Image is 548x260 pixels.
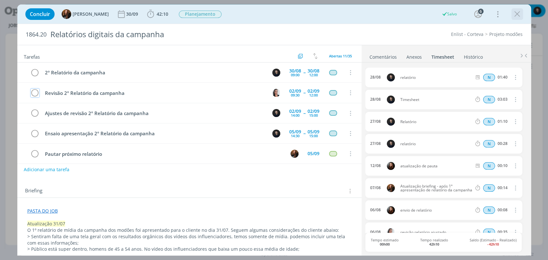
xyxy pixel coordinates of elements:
[483,118,495,125] div: Horas normais
[291,73,300,77] div: 09:00
[369,51,397,60] a: Comentários
[145,9,170,19] button: 42:10
[370,186,381,190] div: 07/08
[27,208,58,214] a: PASTA DO JOB
[498,164,508,168] div: 00:10
[62,9,71,19] img: T
[291,150,299,158] img: T
[303,90,305,95] span: --
[483,140,495,147] div: Horas normais
[272,69,280,77] img: C
[27,221,65,227] span: Atualização 31/07
[483,96,495,103] div: Horas normais
[27,246,352,252] p: > Público está super dentro, homens de 45 a 54 anos. No vídeo dos influenciadores que baixa um po...
[289,89,301,93] div: 02/09
[370,75,381,80] div: 28/08
[26,31,47,38] span: 1864.20
[498,119,508,124] div: 01:10
[24,52,40,60] span: Tarefas
[370,164,381,168] div: 12/08
[478,9,483,14] div: 6
[483,229,495,236] span: N
[387,140,395,148] img: C
[30,12,50,17] span: Concluir
[370,230,381,234] div: 06/08
[483,140,495,147] span: N
[178,10,222,18] button: Planejamento
[370,97,381,102] div: 28/08
[126,12,139,16] div: 30/09
[398,231,474,234] span: revisão relatório ajustado
[309,93,318,97] div: 12:00
[498,186,508,190] div: 00:14
[291,113,300,117] div: 14:00
[272,130,280,138] img: C
[398,164,474,168] span: atualização de pauta
[420,238,448,246] span: Tempo realizado
[483,206,495,214] span: N
[483,162,495,170] span: N
[483,74,495,81] div: Horas normais
[157,11,168,17] span: 42:10
[473,9,483,19] button: 6
[179,11,222,18] span: Planejamento
[387,96,395,104] img: C
[387,162,395,170] img: E
[387,73,395,81] img: C
[309,73,318,77] div: 12:00
[73,12,109,16] span: [PERSON_NAME]
[398,208,474,212] span: envio de relatório
[308,109,319,113] div: 02/09
[27,227,352,233] p: O 1º relatório de mídia da campanha dos modões foi apresentado para o cliente no dia 31/07. Segue...
[483,184,495,192] div: Horas normais
[272,129,281,138] button: C
[313,53,317,59] img: arrow-down-up.svg
[398,98,474,102] span: Timesheet
[398,120,474,124] span: Relatório
[470,238,517,246] span: Saldo (Estimado - Realizado)
[27,233,352,246] p: > Sentiram falta de uma tela geral com os resultados orgânicos dos vídeos dos influenciadores, te...
[291,134,300,138] div: 14:30
[272,109,280,117] img: C
[289,109,301,113] div: 02/09
[398,142,474,146] span: relatório
[487,242,499,247] b: -42h10
[308,151,319,156] div: 05/09
[303,111,305,115] span: --
[498,75,508,80] div: 01:40
[442,11,457,17] div: Salvo
[308,89,319,93] div: 02/09
[308,130,319,134] div: 05/09
[25,8,55,20] button: Concluir
[387,118,395,126] img: C
[498,97,508,102] div: 03:03
[370,141,381,146] div: 27/08
[42,89,266,97] div: Revisão 2º Relatório da campanha
[498,230,508,234] div: 00:35
[42,109,266,117] div: Ajustes de revisão 2º Relatório da campanha
[406,54,422,60] div: Anexos
[483,229,495,236] div: Horas normais
[464,51,483,60] a: Histórico
[431,51,455,60] a: Timesheet
[379,242,389,247] b: 00h00
[398,76,474,80] span: relatório
[483,206,495,214] div: Horas normais
[289,130,301,134] div: 05/09
[370,208,381,212] div: 06/08
[498,208,508,212] div: 00:08
[309,134,318,138] div: 15:00
[42,130,266,138] div: Ensaio apresentação 2º Relatório da campanha
[23,164,70,175] button: Adicionar uma tarefa
[48,27,313,42] div: Relatórios digitais da campanha
[25,187,42,195] span: Briefing
[387,228,395,236] img: C
[370,238,398,246] span: Tempo estimado
[42,69,266,77] div: 2º Relatório da campanha
[451,31,483,37] a: Enlist - Corteva
[498,141,508,146] div: 00:28
[370,119,381,124] div: 27/08
[483,162,495,170] div: Horas normais
[387,184,395,192] img: T
[329,54,352,58] span: Abertas 11/35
